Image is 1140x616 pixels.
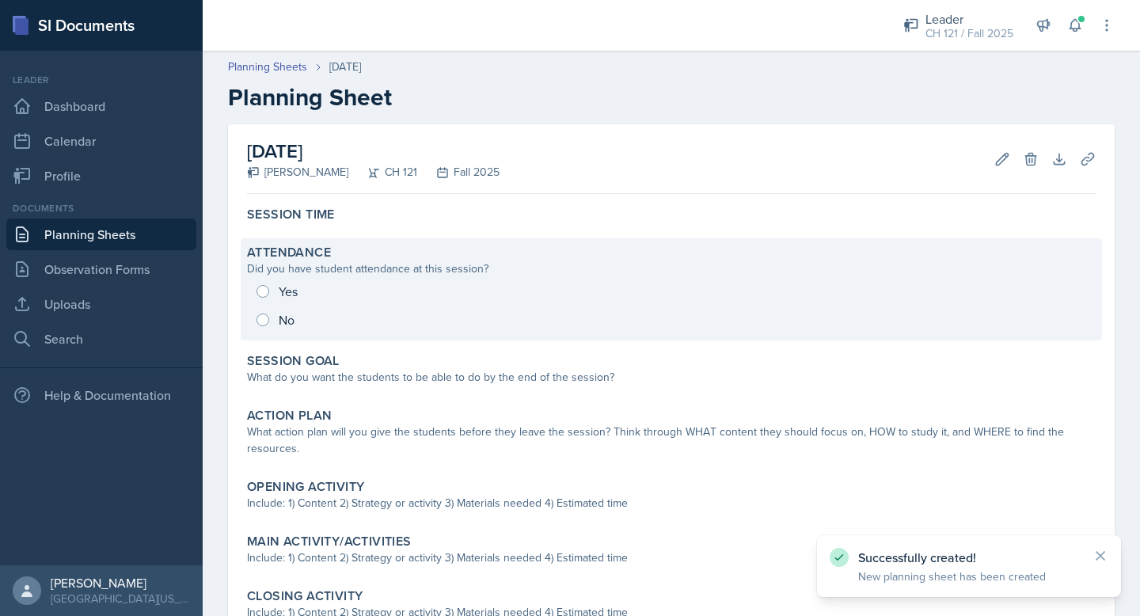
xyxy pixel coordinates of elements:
div: CH 121 / Fall 2025 [925,25,1013,42]
label: Attendance [247,245,331,260]
p: New planning sheet has been created [858,568,1080,584]
a: Planning Sheets [6,219,196,250]
div: Help & Documentation [6,379,196,411]
label: Session Time [247,207,335,222]
label: Main Activity/Activities [247,534,412,549]
a: Search [6,323,196,355]
a: Observation Forms [6,253,196,285]
div: Include: 1) Content 2) Strategy or activity 3) Materials needed 4) Estimated time [247,495,1096,511]
div: [PERSON_NAME] [51,575,190,591]
p: Successfully created! [858,549,1080,565]
div: What action plan will you give the students before they leave the session? Think through WHAT con... [247,424,1096,457]
div: Leader [6,73,196,87]
div: Include: 1) Content 2) Strategy or activity 3) Materials needed 4) Estimated time [247,549,1096,566]
div: CH 121 [348,164,417,181]
h2: [DATE] [247,137,500,165]
a: Calendar [6,125,196,157]
div: [PERSON_NAME] [247,164,348,181]
h2: Planning Sheet [228,83,1115,112]
label: Closing Activity [247,588,363,604]
a: Uploads [6,288,196,320]
a: Dashboard [6,90,196,122]
label: Opening Activity [247,479,364,495]
a: Profile [6,160,196,192]
div: Leader [925,10,1013,29]
label: Session Goal [247,353,340,369]
div: What do you want the students to be able to do by the end of the session? [247,369,1096,386]
div: Fall 2025 [417,164,500,181]
label: Action Plan [247,408,332,424]
div: [DATE] [329,59,361,75]
div: [GEOGRAPHIC_DATA][US_STATE] in [GEOGRAPHIC_DATA] [51,591,190,606]
div: Did you have student attendance at this session? [247,260,1096,277]
a: Planning Sheets [228,59,307,75]
div: Documents [6,201,196,215]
